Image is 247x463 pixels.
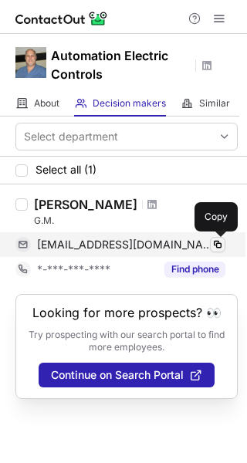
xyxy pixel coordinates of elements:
span: Continue on Search Portal [51,369,184,381]
span: Decision makers [93,97,166,110]
img: ContactOut v5.3.10 [15,9,108,28]
button: Reveal Button [164,262,225,277]
div: [PERSON_NAME] [34,197,137,212]
div: G.M. [34,214,238,228]
h1: Automation Electric Controls [51,46,190,83]
span: About [34,97,59,110]
header: Looking for more prospects? 👀 [32,306,222,319]
button: Continue on Search Portal [39,363,215,387]
img: 39fd5ba9285dbc3587d1508c77a963db [15,47,46,78]
p: Try prospecting with our search portal to find more employees. [27,329,226,353]
div: Select department [24,129,118,144]
span: [EMAIL_ADDRESS][DOMAIN_NAME] [37,238,214,252]
span: Similar [199,97,230,110]
span: Select all (1) [36,164,96,176]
